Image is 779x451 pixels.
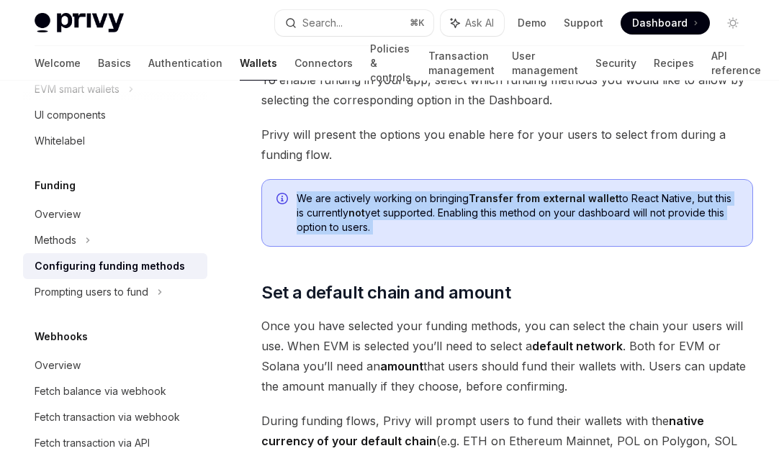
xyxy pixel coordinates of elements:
[297,191,738,234] span: We are actively working on bringing to React Native, but this is currently yet supported. Enablin...
[23,102,207,128] a: UI components
[35,283,148,301] div: Prompting users to fund
[35,409,180,426] div: Fetch transaction via webhook
[711,46,761,81] a: API reference
[512,46,578,81] a: User management
[23,253,207,279] a: Configuring funding methods
[23,352,207,378] a: Overview
[98,46,131,81] a: Basics
[35,132,85,150] div: Whitelabel
[35,13,124,33] img: light logo
[148,46,222,81] a: Authentication
[35,357,81,374] div: Overview
[654,46,694,81] a: Recipes
[428,46,495,81] a: Transaction management
[261,414,704,448] strong: native currency of your default chain
[348,206,365,219] strong: not
[518,16,546,30] a: Demo
[632,16,688,30] span: Dashboard
[23,201,207,227] a: Overview
[35,46,81,81] a: Welcome
[621,12,710,35] a: Dashboard
[35,258,185,275] div: Configuring funding methods
[261,316,753,396] span: Once you have selected your funding methods, you can select the chain your users will use. When E...
[23,378,207,404] a: Fetch balance via webhook
[35,383,166,400] div: Fetch balance via webhook
[276,193,291,207] svg: Info
[23,404,207,430] a: Fetch transaction via webhook
[721,12,744,35] button: Toggle dark mode
[35,232,76,249] div: Methods
[275,10,433,36] button: Search...⌘K
[261,124,753,165] span: Privy will present the options you enable here for your users to select from during a funding flow.
[410,17,425,29] span: ⌘ K
[564,16,603,30] a: Support
[35,206,81,223] div: Overview
[35,328,88,345] h5: Webhooks
[294,46,353,81] a: Connectors
[380,359,423,373] strong: amount
[532,339,623,353] strong: default network
[595,46,636,81] a: Security
[35,106,106,124] div: UI components
[465,16,494,30] span: Ask AI
[23,128,207,154] a: Whitelabel
[441,10,504,36] button: Ask AI
[370,46,411,81] a: Policies & controls
[240,46,277,81] a: Wallets
[261,281,510,304] span: Set a default chain and amount
[261,70,753,110] span: To enable funding in your app, select which funding methods you would like to allow by selecting ...
[469,192,619,204] strong: Transfer from external wallet
[35,177,76,194] h5: Funding
[302,14,343,32] div: Search...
